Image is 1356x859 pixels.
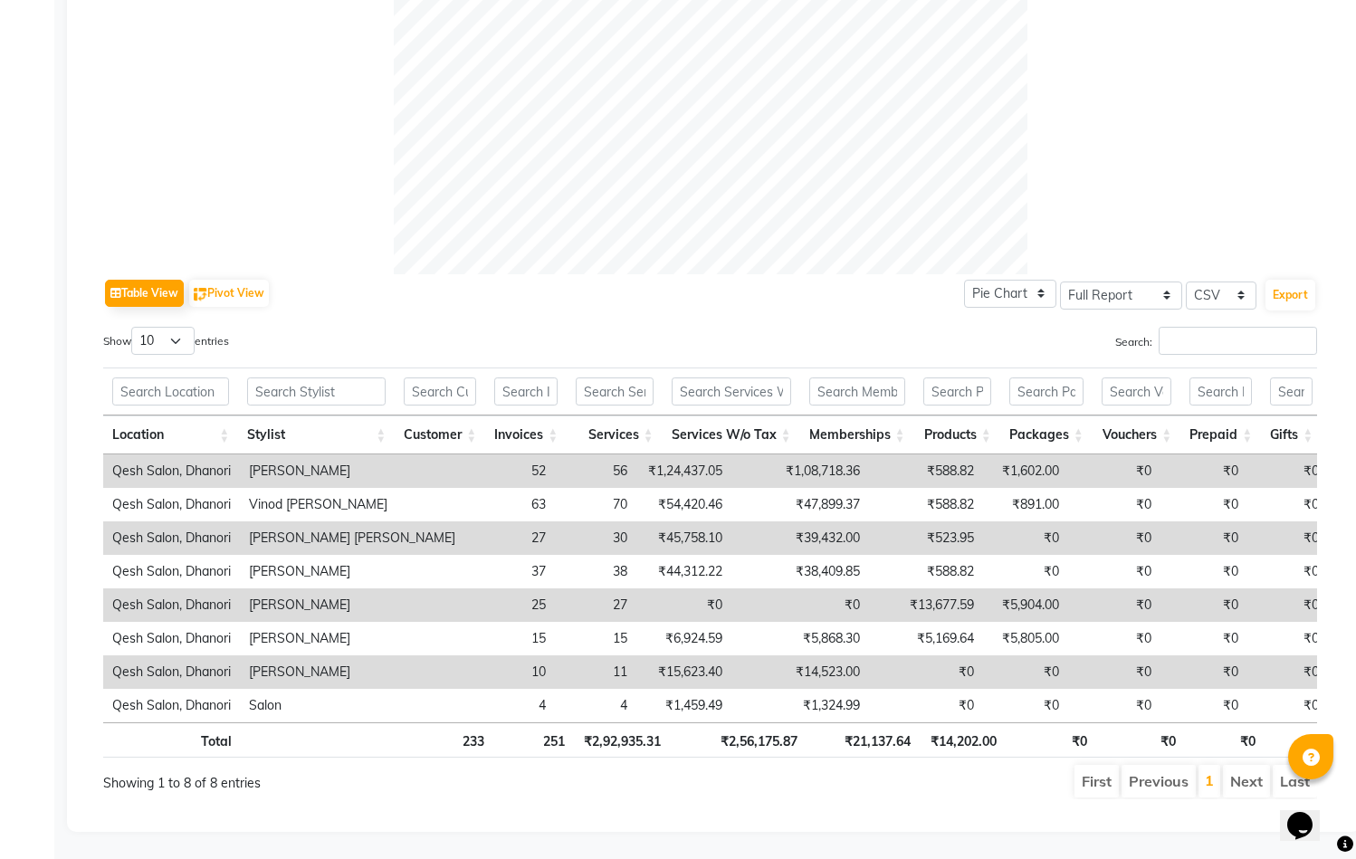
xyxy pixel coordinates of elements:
[1247,454,1328,488] td: ₹0
[1068,588,1160,622] td: ₹0
[103,327,229,355] label: Show entries
[1265,722,1325,758] th: ₹0
[493,722,575,758] th: 251
[869,555,983,588] td: ₹588.82
[103,689,240,722] td: Qesh Salon, Dhanori
[1261,415,1322,454] th: Gifts: activate to sort column ascending
[672,377,791,406] input: Search Services W/o Tax
[983,655,1068,689] td: ₹0
[983,622,1068,655] td: ₹5,805.00
[920,722,1006,758] th: ₹14,202.00
[636,454,731,488] td: ₹1,24,437.05
[576,377,653,406] input: Search Services
[404,377,476,406] input: Search Customer
[240,454,464,488] td: [PERSON_NAME]
[869,689,983,722] td: ₹0
[494,377,558,406] input: Search Invoices
[800,415,914,454] th: Memberships: activate to sort column ascending
[869,655,983,689] td: ₹0
[1160,689,1247,722] td: ₹0
[1247,521,1328,555] td: ₹0
[636,689,731,722] td: ₹1,459.49
[103,415,238,454] th: Location: activate to sort column ascending
[636,488,731,521] td: ₹54,420.46
[240,622,464,655] td: [PERSON_NAME]
[105,280,184,307] button: Table View
[869,488,983,521] td: ₹588.82
[1068,622,1160,655] td: ₹0
[983,521,1068,555] td: ₹0
[464,655,555,689] td: 10
[1247,555,1328,588] td: ₹0
[869,454,983,488] td: ₹588.82
[731,622,869,655] td: ₹5,868.30
[983,588,1068,622] td: ₹5,904.00
[112,377,229,406] input: Search Location
[663,415,800,454] th: Services W/o Tax: activate to sort column ascending
[983,488,1068,521] td: ₹891.00
[240,588,464,622] td: [PERSON_NAME]
[1160,622,1247,655] td: ₹0
[1009,377,1084,406] input: Search Packages
[1068,488,1160,521] td: ₹0
[1068,689,1160,722] td: ₹0
[464,454,555,488] td: 52
[731,488,869,521] td: ₹47,899.37
[555,488,636,521] td: 70
[1280,787,1338,841] iframe: chat widget
[189,280,269,307] button: Pivot View
[731,689,869,722] td: ₹1,324.99
[464,588,555,622] td: 25
[464,622,555,655] td: 15
[131,327,195,355] select: Showentries
[1160,588,1247,622] td: ₹0
[1159,327,1317,355] input: Search:
[1180,415,1261,454] th: Prepaid: activate to sort column ascending
[923,377,991,406] input: Search Products
[555,454,636,488] td: 56
[574,722,670,758] th: ₹2,92,935.31
[1160,521,1247,555] td: ₹0
[636,655,731,689] td: ₹15,623.40
[731,588,869,622] td: ₹0
[395,415,485,454] th: Customer: activate to sort column ascending
[983,689,1068,722] td: ₹0
[1068,655,1160,689] td: ₹0
[464,488,555,521] td: 63
[636,521,731,555] td: ₹45,758.10
[1270,377,1313,406] input: Search Gifts
[403,722,493,758] th: 233
[636,555,731,588] td: ₹44,312.22
[670,722,806,758] th: ₹2,56,175.87
[103,588,240,622] td: Qesh Salon, Dhanori
[103,655,240,689] td: Qesh Salon, Dhanori
[103,488,240,521] td: Qesh Salon, Dhanori
[1247,622,1328,655] td: ₹0
[194,288,207,301] img: pivot.png
[555,521,636,555] td: 30
[983,555,1068,588] td: ₹0
[567,415,662,454] th: Services: activate to sort column ascending
[731,555,869,588] td: ₹38,409.85
[1006,722,1096,758] th: ₹0
[1096,722,1184,758] th: ₹0
[869,622,983,655] td: ₹5,169.64
[1160,555,1247,588] td: ₹0
[1115,327,1317,355] label: Search:
[1068,521,1160,555] td: ₹0
[1205,771,1214,789] a: 1
[869,521,983,555] td: ₹523.95
[1000,415,1093,454] th: Packages: activate to sort column ascending
[636,588,731,622] td: ₹0
[103,521,240,555] td: Qesh Salon, Dhanori
[555,689,636,722] td: 4
[1068,555,1160,588] td: ₹0
[555,555,636,588] td: 38
[555,655,636,689] td: 11
[1160,655,1247,689] td: ₹0
[240,689,464,722] td: Salon
[1160,488,1247,521] td: ₹0
[731,521,869,555] td: ₹39,432.00
[914,415,1000,454] th: Products: activate to sort column ascending
[464,689,555,722] td: 4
